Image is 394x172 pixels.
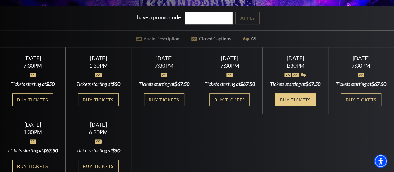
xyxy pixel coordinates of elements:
a: Buy Tickets [275,93,316,106]
div: Tickets starting at [73,81,124,87]
div: Tickets starting at [204,81,255,87]
div: [DATE] [7,121,58,128]
label: I have a promo code [134,14,181,21]
a: Buy Tickets [144,93,184,106]
div: Tickets starting at [270,81,320,87]
span: $50 [112,147,120,153]
div: 7:30PM [204,63,255,68]
span: $50 [112,81,120,87]
span: $50 [46,81,55,87]
div: [DATE] [336,55,386,61]
div: 1:30PM [73,63,124,68]
div: 1:30PM [7,130,58,135]
div: [DATE] [270,55,320,61]
span: $67.50 [174,81,189,87]
div: 7:30PM [7,63,58,68]
div: Tickets starting at [73,147,124,154]
div: 7:30PM [139,63,189,68]
div: [DATE] [204,55,255,61]
a: Buy Tickets [209,93,250,106]
div: Tickets starting at [7,81,58,87]
span: $67.50 [306,81,320,87]
div: Tickets starting at [139,81,189,87]
div: Tickets starting at [7,147,58,154]
span: $67.50 [43,147,58,153]
div: [DATE] [7,55,58,61]
span: $67.50 [371,81,386,87]
div: [DATE] [139,55,189,61]
div: [DATE] [73,121,124,128]
div: Tickets starting at [336,81,386,87]
a: Buy Tickets [341,93,381,106]
div: 6:30PM [73,130,124,135]
div: Accessibility Menu [374,154,387,168]
div: [DATE] [73,55,124,61]
div: 7:30PM [336,63,386,68]
a: Buy Tickets [12,93,53,106]
a: Buy Tickets [78,93,119,106]
span: $67.50 [240,81,255,87]
div: 1:30PM [270,63,320,68]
